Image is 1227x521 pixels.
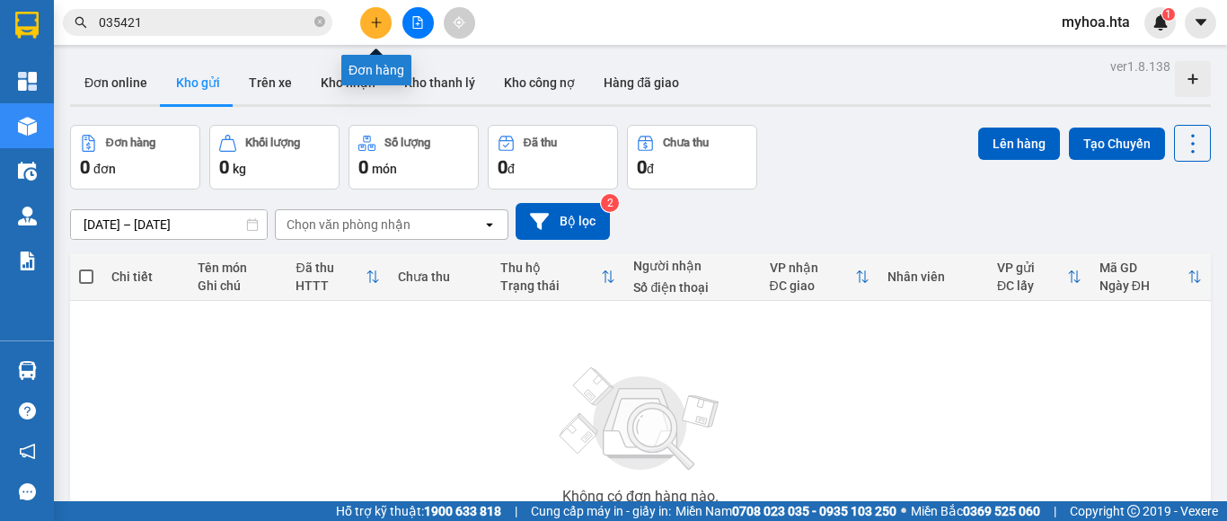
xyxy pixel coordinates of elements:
[627,125,757,190] button: Chưa thu0đ
[1152,14,1169,31] img: icon-new-feature
[488,125,618,190] button: Đã thu0đ
[336,501,501,521] span: Hỗ trợ kỹ thuật:
[18,361,37,380] img: warehouse-icon
[245,137,300,149] div: Khối lượng
[1047,11,1144,33] span: myhoa.hta
[633,280,751,295] div: Số điện thoại
[18,252,37,270] img: solution-icon
[296,278,366,293] div: HTTT
[287,253,389,301] th: Toggle SortBy
[424,504,501,518] strong: 1900 633 818
[491,253,625,301] th: Toggle SortBy
[106,137,155,149] div: Đơn hàng
[360,7,392,39] button: plus
[111,269,180,284] div: Chi tiết
[70,125,200,190] button: Đơn hàng0đơn
[233,162,246,176] span: kg
[997,278,1067,293] div: ĐC lấy
[296,260,366,275] div: Đã thu
[887,269,979,284] div: Nhân viên
[963,504,1040,518] strong: 0369 525 060
[314,16,325,27] span: close-circle
[444,7,475,39] button: aim
[349,125,479,190] button: Số lượng0món
[453,16,465,29] span: aim
[1193,14,1209,31] span: caret-down
[390,61,490,104] button: Kho thanh lý
[70,61,162,104] button: Đơn online
[516,203,610,240] button: Bộ lọc
[1099,260,1187,275] div: Mã GD
[1127,505,1140,517] span: copyright
[1090,253,1211,301] th: Toggle SortBy
[770,278,855,293] div: ĐC giao
[633,259,751,273] div: Người nhận
[19,443,36,460] span: notification
[234,61,306,104] button: Trên xe
[551,357,730,482] img: svg+xml;base64,PHN2ZyBjbGFzcz0ibGlzdC1wbHVnX19zdmciIHhtbG5zPSJodHRwOi8vd3d3LnczLm9yZy8yMDAwL3N2Zy...
[515,501,517,521] span: |
[663,137,709,149] div: Chưa thu
[988,253,1090,301] th: Toggle SortBy
[978,128,1060,160] button: Lên hàng
[162,61,234,104] button: Kho gửi
[219,156,229,178] span: 0
[18,117,37,136] img: warehouse-icon
[490,61,589,104] button: Kho công nợ
[370,16,383,29] span: plus
[402,7,434,39] button: file-add
[637,156,647,178] span: 0
[1175,61,1211,97] div: Tạo kho hàng mới
[500,260,602,275] div: Thu hộ
[398,269,482,284] div: Chưa thu
[901,508,906,515] span: ⚪️
[500,278,602,293] div: Trạng thái
[306,61,390,104] button: Kho nhận
[1165,8,1171,21] span: 1
[770,260,855,275] div: VP nhận
[75,16,87,29] span: search
[589,61,693,104] button: Hàng đã giao
[19,483,36,500] span: message
[287,216,410,234] div: Chọn văn phòng nhận
[508,162,515,176] span: đ
[18,162,37,181] img: warehouse-icon
[531,501,671,521] span: Cung cấp máy in - giấy in:
[384,137,430,149] div: Số lượng
[99,13,311,32] input: Tìm tên, số ĐT hoặc mã đơn
[18,207,37,225] img: warehouse-icon
[80,156,90,178] span: 0
[314,14,325,31] span: close-circle
[411,16,424,29] span: file-add
[1185,7,1216,39] button: caret-down
[198,260,278,275] div: Tên món
[15,12,39,39] img: logo-vxr
[71,210,267,239] input: Select a date range.
[498,156,508,178] span: 0
[911,501,1040,521] span: Miền Bắc
[93,162,116,176] span: đơn
[209,125,340,190] button: Khối lượng0kg
[1110,57,1170,76] div: ver 1.8.138
[19,402,36,419] span: question-circle
[732,504,896,518] strong: 0708 023 035 - 0935 103 250
[675,501,896,521] span: Miền Nam
[1162,8,1175,21] sup: 1
[1069,128,1165,160] button: Tạo Chuyến
[761,253,878,301] th: Toggle SortBy
[1099,278,1187,293] div: Ngày ĐH
[524,137,557,149] div: Đã thu
[1054,501,1056,521] span: |
[997,260,1067,275] div: VP gửi
[198,278,278,293] div: Ghi chú
[601,194,619,212] sup: 2
[18,72,37,91] img: dashboard-icon
[647,162,654,176] span: đ
[482,217,497,232] svg: open
[562,490,719,504] div: Không có đơn hàng nào.
[372,162,397,176] span: món
[358,156,368,178] span: 0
